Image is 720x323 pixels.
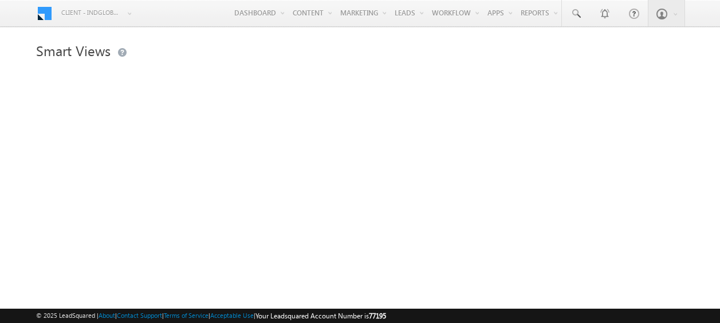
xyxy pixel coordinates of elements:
[117,312,162,319] a: Contact Support
[99,312,115,319] a: About
[369,312,386,320] span: 77195
[36,310,386,321] span: © 2025 LeadSquared | | | | |
[164,312,208,319] a: Terms of Service
[255,312,386,320] span: Your Leadsquared Account Number is
[210,312,254,319] a: Acceptable Use
[36,41,111,60] span: Smart Views
[61,7,121,18] span: Client - indglobal2 (77195)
